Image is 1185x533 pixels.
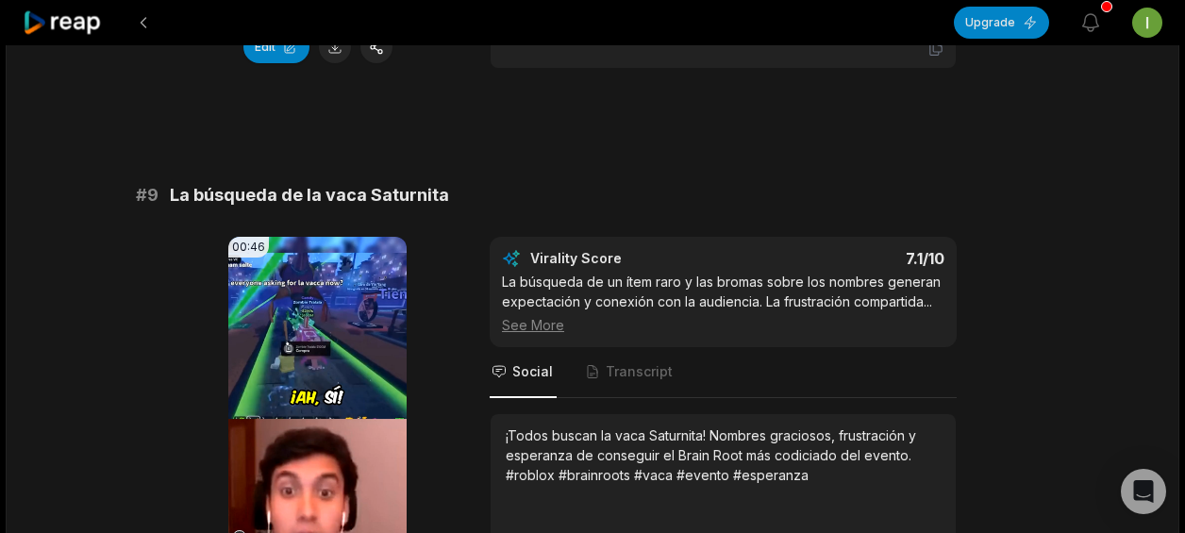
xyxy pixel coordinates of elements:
div: Open Intercom Messenger [1121,469,1166,514]
div: La búsqueda de un ítem raro y las bromas sobre los nombres generan expectación y conexión con la ... [502,272,944,335]
div: See More [502,315,944,335]
div: Virality Score [530,249,733,268]
button: Edit [243,31,309,63]
span: Social [512,362,553,381]
div: ¡Todos buscan la vaca Saturnita! Nombres graciosos, frustración y esperanza de conseguir el Brain... [506,425,941,485]
nav: Tabs [490,347,957,398]
button: Upgrade [954,7,1049,39]
span: La búsqueda de la vaca Saturnita [170,182,449,208]
span: Transcript [606,362,673,381]
span: # 9 [136,182,159,208]
div: 7.1 /10 [743,249,945,268]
